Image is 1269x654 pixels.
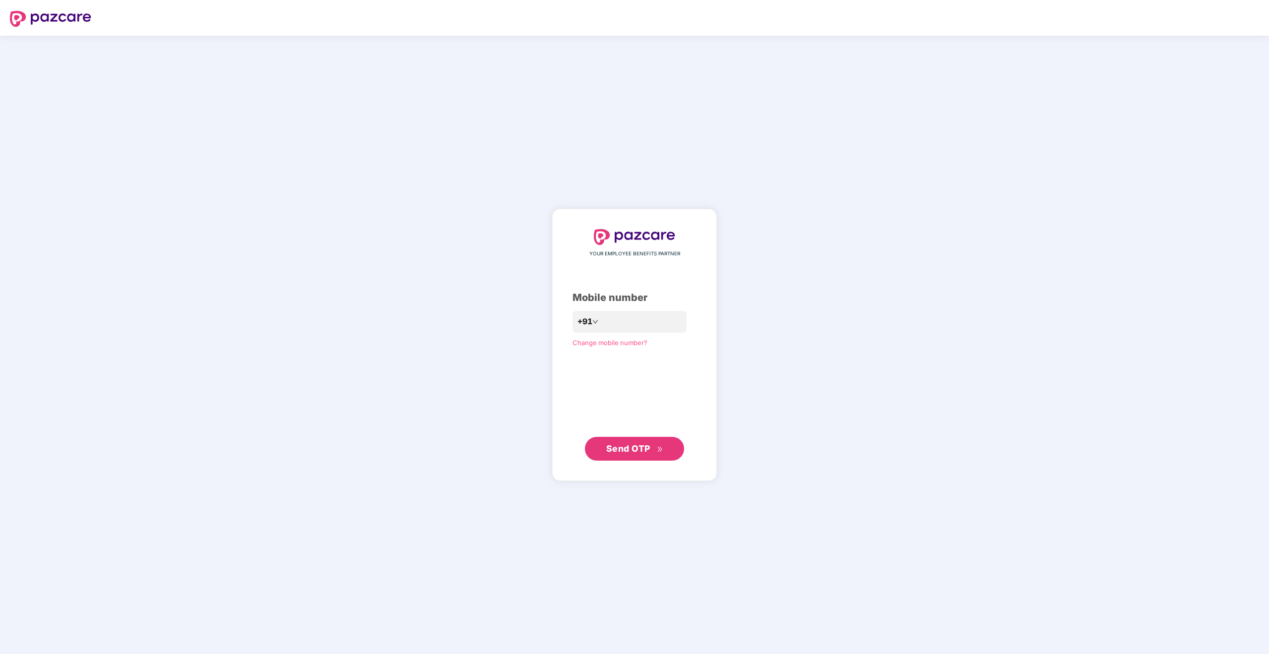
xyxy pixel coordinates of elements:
[592,319,598,325] span: down
[589,250,680,258] span: YOUR EMPLOYEE BENEFITS PARTNER
[572,290,697,305] div: Mobile number
[577,315,592,328] span: +91
[594,229,675,245] img: logo
[572,339,647,347] a: Change mobile number?
[10,11,91,27] img: logo
[657,446,663,453] span: double-right
[585,437,684,461] button: Send OTPdouble-right
[606,443,650,454] span: Send OTP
